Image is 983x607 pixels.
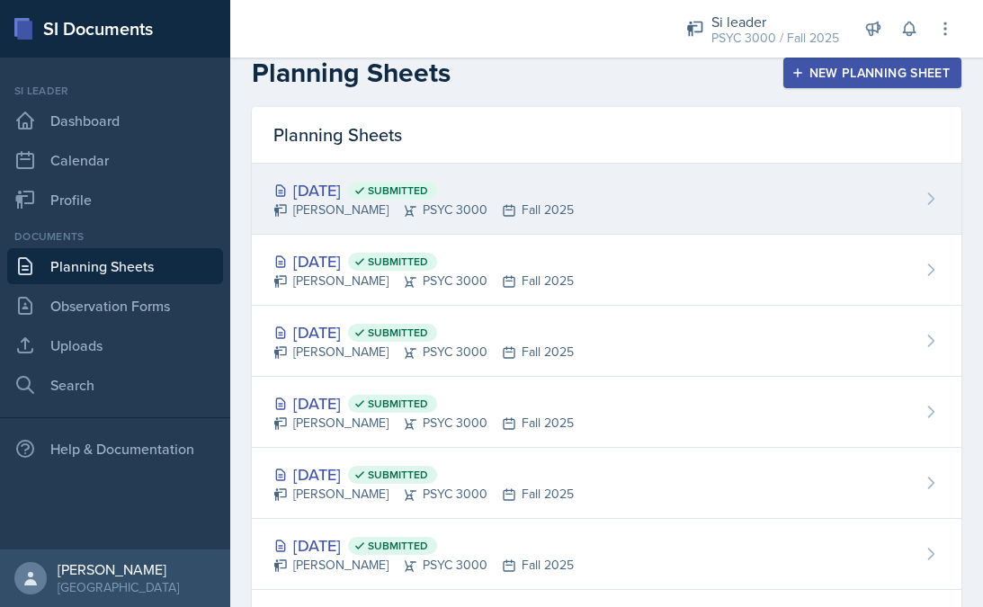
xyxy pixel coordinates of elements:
div: [DATE] [273,462,574,486]
a: [DATE] Submitted [PERSON_NAME]PSYC 3000Fall 2025 [252,164,961,235]
div: [DATE] [273,178,574,202]
div: Planning Sheets [252,107,961,164]
div: [DATE] [273,391,574,415]
a: Calendar [7,142,223,178]
div: [PERSON_NAME] PSYC 3000 Fall 2025 [273,556,574,575]
h2: Planning Sheets [252,57,451,89]
div: [PERSON_NAME] PSYC 3000 Fall 2025 [273,414,574,433]
div: New Planning Sheet [795,66,950,80]
div: PSYC 3000 / Fall 2025 [711,29,839,48]
span: Submitted [368,254,428,269]
div: [DATE] [273,320,574,344]
div: [PERSON_NAME] PSYC 3000 Fall 2025 [273,485,574,504]
a: [DATE] Submitted [PERSON_NAME]PSYC 3000Fall 2025 [252,448,961,519]
div: [PERSON_NAME] [58,560,179,578]
button: New Planning Sheet [783,58,961,88]
div: [GEOGRAPHIC_DATA] [58,578,179,596]
div: Documents [7,228,223,245]
span: Submitted [368,539,428,553]
div: Si leader [711,11,839,32]
span: Submitted [368,468,428,482]
a: [DATE] Submitted [PERSON_NAME]PSYC 3000Fall 2025 [252,519,961,590]
a: Profile [7,182,223,218]
a: [DATE] Submitted [PERSON_NAME]PSYC 3000Fall 2025 [252,377,961,448]
div: Si leader [7,83,223,99]
div: [DATE] [273,249,574,273]
span: Submitted [368,397,428,411]
a: Uploads [7,327,223,363]
div: [PERSON_NAME] PSYC 3000 Fall 2025 [273,201,574,219]
a: Observation Forms [7,288,223,324]
a: [DATE] Submitted [PERSON_NAME]PSYC 3000Fall 2025 [252,306,961,377]
span: Submitted [368,326,428,340]
a: Planning Sheets [7,248,223,284]
div: [DATE] [273,533,574,558]
span: Submitted [368,183,428,198]
a: Dashboard [7,103,223,138]
a: Search [7,367,223,403]
div: [PERSON_NAME] PSYC 3000 Fall 2025 [273,272,574,290]
div: [PERSON_NAME] PSYC 3000 Fall 2025 [273,343,574,362]
a: [DATE] Submitted [PERSON_NAME]PSYC 3000Fall 2025 [252,235,961,306]
div: Help & Documentation [7,431,223,467]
